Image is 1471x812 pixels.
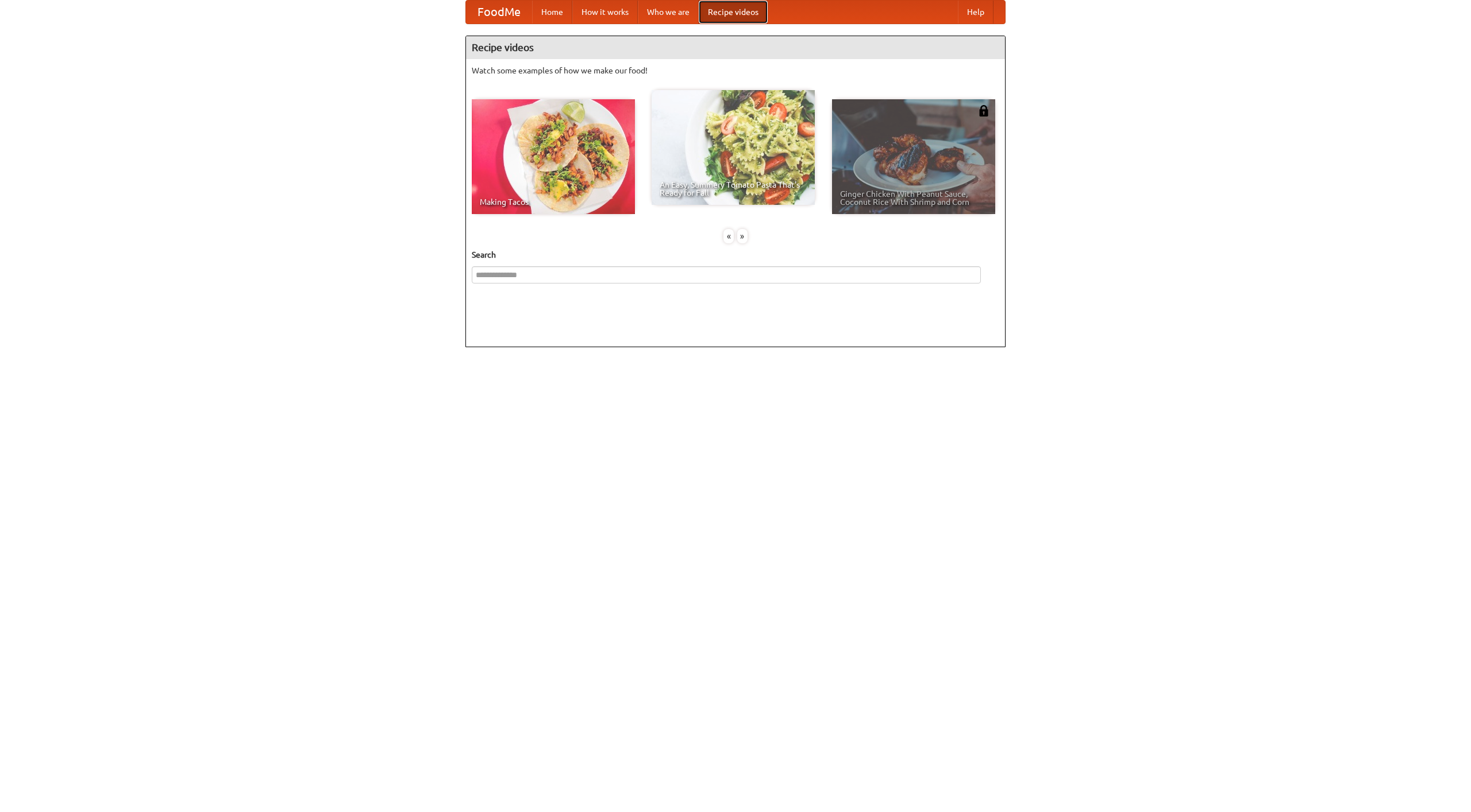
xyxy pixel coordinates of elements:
img: 483408.png [978,105,989,116]
a: Recipe videos [699,1,768,24]
a: FoodMe [466,1,532,24]
div: » [737,229,748,243]
a: How it works [572,1,638,24]
a: An Easy, Summery Tomato Pasta That's Ready for Fall [652,90,815,205]
a: Home [532,1,572,24]
p: Watch some examples of how we make our food! [472,65,999,76]
a: Who we are [638,1,699,24]
a: Help [958,1,993,24]
div: « [723,229,734,243]
h4: Recipe videos [466,36,1005,59]
span: Making Tacos [480,198,627,206]
span: An Easy, Summery Tomato Pasta That's Ready for Fall [660,181,807,197]
a: Making Tacos [472,99,635,214]
h5: Search [472,249,999,261]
